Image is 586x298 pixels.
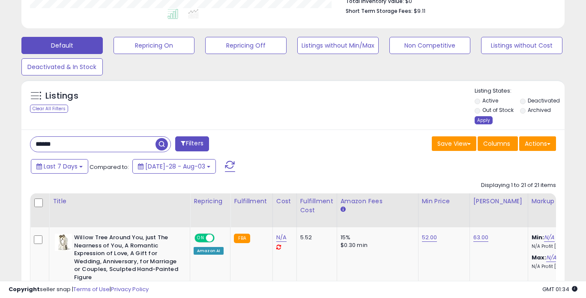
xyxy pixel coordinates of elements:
[546,253,556,262] a: N/A
[31,159,88,174] button: Last 7 Days
[532,233,544,241] b: Min:
[44,162,78,171] span: Last 7 Days
[544,233,554,242] a: N/A
[114,37,195,54] button: Repricing On
[432,136,476,151] button: Save View
[74,234,178,283] b: Willow Tree Around You, just The Nearness of You, A Romantic Expression of Love, A Gift for Weddi...
[346,7,413,15] b: Short Term Storage Fees:
[53,197,186,206] div: Title
[473,197,524,206] div: [PERSON_NAME]
[542,285,577,293] span: 2025-08-11 01:34 GMT
[111,285,149,293] a: Privacy Policy
[532,253,547,262] b: Max:
[341,234,412,241] div: 15%
[519,136,556,151] button: Actions
[90,163,129,171] span: Compared to:
[528,97,560,104] label: Deactivated
[478,136,518,151] button: Columns
[9,285,40,293] strong: Copyright
[132,159,216,174] button: [DATE]-28 - Aug-03
[473,233,489,242] a: 63.00
[482,106,514,114] label: Out of Stock
[45,90,78,102] h5: Listings
[341,241,412,249] div: $0.30 min
[30,105,68,113] div: Clear All Filters
[145,162,205,171] span: [DATE]-28 - Aug-03
[73,285,110,293] a: Terms of Use
[300,197,333,215] div: Fulfillment Cost
[341,197,415,206] div: Amazon Fees
[276,233,287,242] a: N/A
[483,139,510,148] span: Columns
[276,197,293,206] div: Cost
[213,235,227,242] span: OFF
[482,97,498,104] label: Active
[9,286,149,294] div: seller snap | |
[475,87,565,95] p: Listing States:
[55,234,72,251] img: 41u26sMw8aL._SL40_.jpg
[21,37,103,54] button: Default
[205,37,287,54] button: Repricing Off
[21,58,103,75] button: Deactivated & In Stock
[194,247,224,255] div: Amazon AI
[195,235,206,242] span: ON
[481,37,562,54] button: Listings without Cost
[414,7,425,15] span: $9.11
[297,37,379,54] button: Listings without Min/Max
[422,197,466,206] div: Min Price
[475,116,493,124] div: Apply
[300,234,330,241] div: 5.52
[234,197,269,206] div: Fulfillment
[175,136,209,151] button: Filters
[528,106,551,114] label: Archived
[341,206,346,214] small: Amazon Fees.
[234,234,250,243] small: FBA
[481,181,556,190] div: Displaying 1 to 21 of 21 items
[422,233,437,242] a: 52.00
[389,37,471,54] button: Non Competitive
[194,197,227,206] div: Repricing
